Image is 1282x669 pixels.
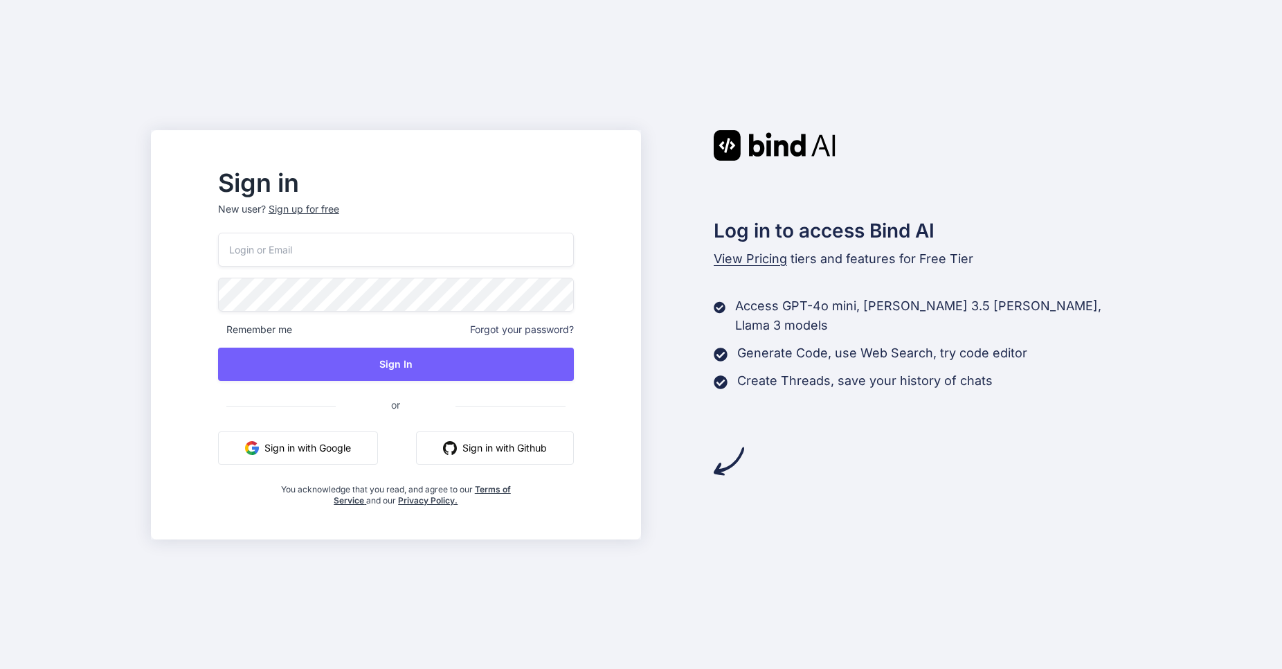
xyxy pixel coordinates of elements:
button: Sign In [218,348,574,381]
p: New user? [218,202,574,233]
span: Forgot your password? [470,323,574,337]
p: Generate Code, use Web Search, try code editor [737,344,1027,363]
img: google [245,441,259,455]
h2: Sign in [218,172,574,194]
h2: Log in to access Bind AI [714,216,1132,245]
p: Create Threads, save your history of chats [737,371,993,391]
a: Privacy Policy. [398,495,458,506]
div: You acknowledge that you read, and agree to our and our [277,476,514,506]
input: Login or Email [218,233,574,267]
a: Terms of Service [334,484,511,506]
button: Sign in with Github [416,431,574,465]
span: Remember me [218,323,292,337]
p: tiers and features for Free Tier [714,249,1132,269]
p: Access GPT-4o mini, [PERSON_NAME] 3.5 [PERSON_NAME], Llama 3 models [735,296,1131,335]
img: Bind AI logo [714,130,836,161]
div: Sign up for free [269,202,339,216]
img: github [443,441,457,455]
img: arrow [714,446,744,476]
button: Sign in with Google [218,431,378,465]
span: View Pricing [714,251,787,266]
span: or [336,388,455,422]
